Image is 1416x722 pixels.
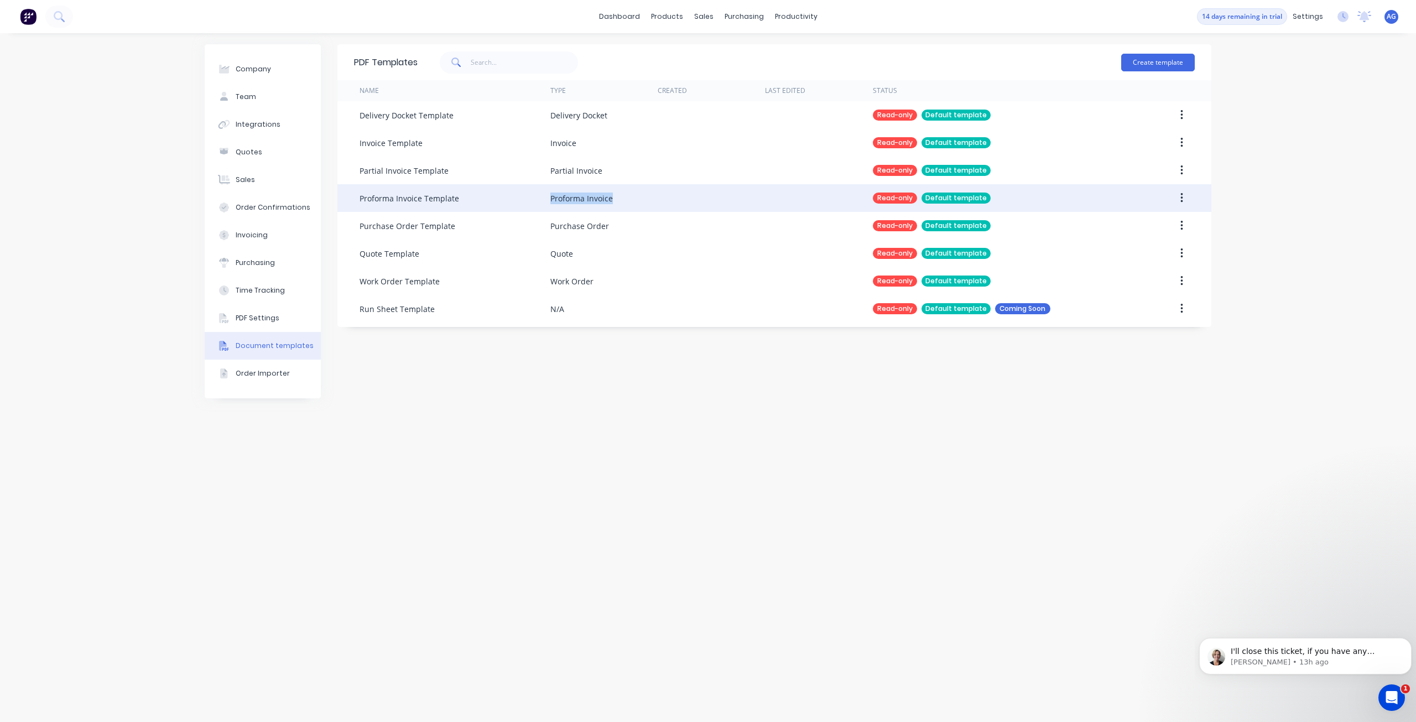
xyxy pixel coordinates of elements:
div: Run Sheet Template [360,303,435,315]
div: Read-only [873,220,917,231]
div: Purchase Order [550,220,609,232]
div: Quote [550,248,573,259]
div: Partial Invoice [550,165,602,176]
div: PDF Settings [236,313,279,323]
div: Purchasing [236,258,275,268]
div: Team [236,92,256,102]
button: Document templates [205,332,321,360]
div: Default template [922,165,991,176]
button: Purchasing [205,249,321,277]
div: Delivery Docket [550,110,607,121]
div: Last Edited [765,86,805,96]
div: Invoicing [236,230,268,240]
div: Default template [922,303,991,314]
div: Proforma Invoice Template [360,193,459,204]
button: Create template [1121,54,1195,71]
div: Name [360,86,379,96]
div: Quotes [236,147,262,157]
div: Default template [922,110,991,121]
button: Order Confirmations [205,194,321,221]
div: Integrations [236,120,280,129]
button: Time Tracking [205,277,321,304]
input: Search... [471,51,579,74]
div: Default template [922,248,991,259]
div: Order Importer [236,368,290,378]
div: Read-only [873,303,917,314]
div: Coming Soon [995,303,1050,314]
div: Status [873,86,897,96]
div: Delivery Docket Template [360,110,454,121]
button: Order Importer [205,360,321,387]
div: productivity [769,8,823,25]
div: Sales [236,175,255,185]
div: Created [658,86,687,96]
div: Read-only [873,248,917,259]
div: Order Confirmations [236,202,310,212]
div: purchasing [719,8,769,25]
div: Work Order Template [360,276,440,287]
iframe: Intercom notifications message [1195,615,1416,692]
div: PDF Templates [354,56,418,69]
div: Quote Template [360,248,419,259]
button: Team [205,83,321,111]
div: Invoice [550,137,576,149]
button: PDF Settings [205,304,321,332]
button: Integrations [205,111,321,138]
div: Default template [922,276,991,287]
button: 14 days remaining in trial [1197,8,1287,25]
div: Read-only [873,193,917,204]
iframe: Intercom live chat [1378,684,1405,711]
div: Proforma Invoice [550,193,613,204]
div: Read-only [873,110,917,121]
button: Quotes [205,138,321,166]
span: 1 [1401,684,1410,693]
div: Type [550,86,566,96]
div: Default template [922,193,991,204]
div: Document templates [236,341,314,351]
div: Read-only [873,165,917,176]
div: products [645,8,689,25]
div: N/A [550,303,564,315]
div: Company [236,64,271,74]
a: dashboard [594,8,645,25]
div: sales [689,8,719,25]
div: Read-only [873,137,917,148]
div: Default template [922,137,991,148]
div: Work Order [550,276,594,287]
div: Invoice Template [360,137,423,149]
img: Factory [20,8,37,25]
span: AG [1387,12,1396,22]
button: Company [205,55,321,83]
div: Default template [922,220,991,231]
div: Time Tracking [236,285,285,295]
div: Partial Invoice Template [360,165,449,176]
div: settings [1287,8,1329,25]
div: Read-only [873,276,917,287]
div: Purchase Order Template [360,220,455,232]
button: Sales [205,166,321,194]
button: Invoicing [205,221,321,249]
